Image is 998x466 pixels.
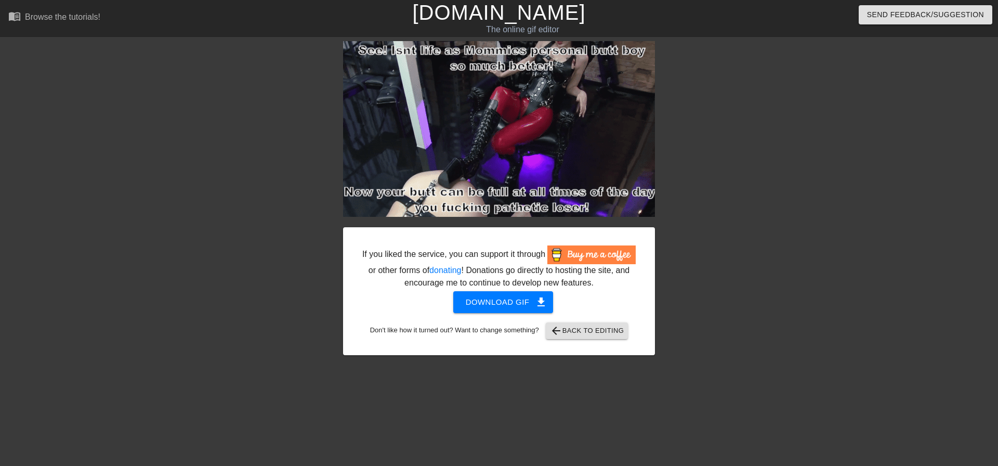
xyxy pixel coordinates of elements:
span: arrow_back [550,325,562,337]
div: Don't like how it turned out? Want to change something? [359,322,639,339]
div: If you liked the service, you can support it through or other forms of ! Donations go directly to... [361,245,637,289]
span: menu_book [8,10,21,22]
img: Y2L96moq.gif [343,41,655,217]
a: [DOMAIN_NAME] [412,1,585,24]
span: Send Feedback/Suggestion [867,8,984,21]
a: Download gif [445,297,554,306]
span: get_app [535,296,547,308]
button: Download gif [453,291,554,313]
button: Send Feedback/Suggestion [859,5,992,24]
button: Back to Editing [546,322,628,339]
span: Back to Editing [550,325,624,337]
span: Download gif [466,295,541,309]
div: The online gif editor [338,23,707,36]
img: Buy Me A Coffee [547,245,636,264]
div: Browse the tutorials! [25,12,100,21]
a: Browse the tutorials! [8,10,100,26]
a: donating [429,266,461,275]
